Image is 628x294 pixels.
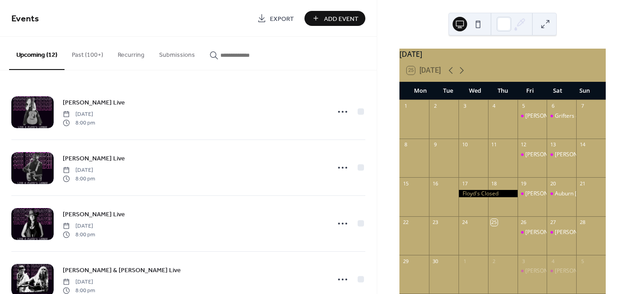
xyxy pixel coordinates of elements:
div: 1 [461,258,468,264]
span: [PERSON_NAME] Live [63,98,125,108]
div: Curt & Hannah Live [547,267,576,275]
div: [PERSON_NAME] Live [525,190,579,198]
div: Ella Reid Live [518,190,547,198]
div: Mon [407,82,434,100]
div: [PERSON_NAME] Live [555,151,609,159]
span: Add Event [324,14,359,24]
button: Add Event [304,11,365,26]
div: 5 [579,258,586,264]
span: 8:00 pm [63,119,95,127]
div: [PERSON_NAME] Live [555,229,609,236]
div: Wed [462,82,489,100]
div: 12 [520,141,527,148]
div: 30 [432,258,439,264]
div: 18 [491,180,498,187]
span: 8:00 pm [63,174,95,183]
a: [PERSON_NAME] Live [63,153,125,164]
div: 16 [432,180,439,187]
div: 20 [549,180,556,187]
div: Grifters & Shills Live [547,112,576,120]
div: Jerry Almaraz Live [518,112,547,120]
div: 19 [520,180,527,187]
div: 6 [549,103,556,110]
div: 23 [432,219,439,226]
div: 3 [520,258,527,264]
div: 24 [461,219,468,226]
button: Upcoming (12) [9,37,65,70]
div: 25 [491,219,498,226]
span: [PERSON_NAME] Live [63,210,125,219]
div: Tui Osborne Live [547,229,576,236]
div: 28 [579,219,586,226]
div: 2 [491,258,498,264]
div: [PERSON_NAME] Live [525,229,579,236]
div: 29 [402,258,409,264]
span: [DATE] [63,166,95,174]
span: [PERSON_NAME] & [PERSON_NAME] Live [63,266,181,275]
a: Export [250,11,301,26]
div: Grifters & Shills Live [555,112,606,120]
div: Karissa Presley Live [518,151,547,159]
div: 3 [461,103,468,110]
span: [DATE] [63,278,95,286]
div: Sun [571,82,598,100]
div: 1 [402,103,409,110]
div: 22 [402,219,409,226]
button: Recurring [110,37,152,69]
div: 9 [432,141,439,148]
div: Bob Bardwell Live [547,151,576,159]
div: 7 [579,103,586,110]
div: Fri [516,82,543,100]
div: Thu [489,82,516,100]
div: 4 [491,103,498,110]
div: [DATE] [399,49,606,60]
div: 17 [461,180,468,187]
div: Amanda Adams Live [518,229,547,236]
div: Floyd's Closed [459,190,518,198]
a: [PERSON_NAME] Live [63,97,125,108]
div: Auburn McCormick Live [547,190,576,198]
div: 13 [549,141,556,148]
div: 21 [579,180,586,187]
div: Tue [434,82,461,100]
div: 27 [549,219,556,226]
div: 15 [402,180,409,187]
a: [PERSON_NAME] & [PERSON_NAME] Live [63,265,181,275]
span: [DATE] [63,222,95,230]
div: 26 [520,219,527,226]
a: [PERSON_NAME] Live [63,209,125,219]
div: 5 [520,103,527,110]
div: Sat [543,82,571,100]
div: 8 [402,141,409,148]
span: [DATE] [63,110,95,119]
div: [PERSON_NAME] Live [525,151,579,159]
div: 10 [461,141,468,148]
span: Export [270,14,294,24]
span: Events [11,10,39,28]
div: 2 [432,103,439,110]
div: 11 [491,141,498,148]
button: Submissions [152,37,202,69]
div: 4 [549,258,556,264]
div: [PERSON_NAME] Live [525,267,579,275]
span: 8:00 pm [63,230,95,239]
button: Past (100+) [65,37,110,69]
div: 14 [579,141,586,148]
div: [PERSON_NAME] Live [525,112,579,120]
div: Taylor Graves Live [518,267,547,275]
span: [PERSON_NAME] Live [63,154,125,164]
